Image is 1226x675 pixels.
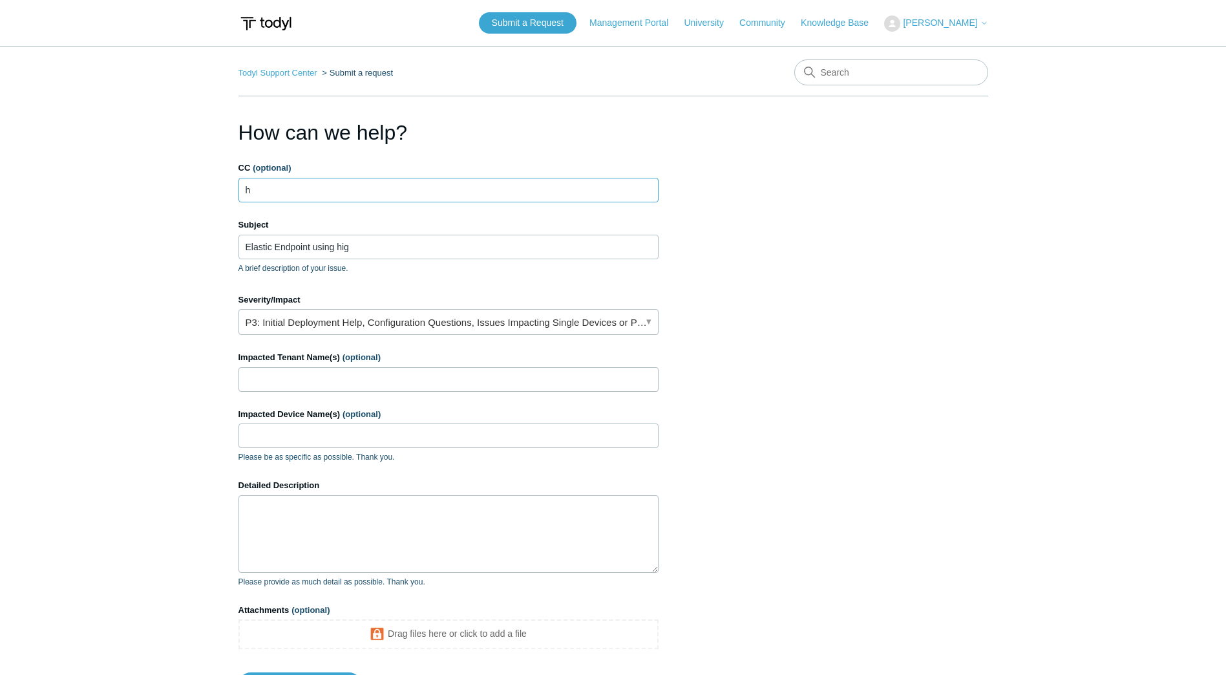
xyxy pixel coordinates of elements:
[794,59,988,85] input: Search
[291,605,330,615] span: (optional)
[238,68,320,78] li: Todyl Support Center
[684,16,736,30] a: University
[343,352,381,362] span: (optional)
[238,162,659,175] label: CC
[238,262,659,274] p: A brief description of your issue.
[238,451,659,463] p: Please be as specific as possible. Thank you.
[589,16,681,30] a: Management Portal
[238,68,317,78] a: Todyl Support Center
[238,576,659,588] p: Please provide as much detail as possible. Thank you.
[903,17,977,28] span: [PERSON_NAME]
[319,68,393,78] li: Submit a request
[238,219,659,231] label: Subject
[238,479,659,492] label: Detailed Description
[884,16,988,32] button: [PERSON_NAME]
[238,408,659,421] label: Impacted Device Name(s)
[238,351,659,364] label: Impacted Tenant Name(s)
[253,163,291,173] span: (optional)
[238,309,659,335] a: P3: Initial Deployment Help, Configuration Questions, Issues Impacting Single Devices or Past Out...
[343,409,381,419] span: (optional)
[801,16,882,30] a: Knowledge Base
[739,16,798,30] a: Community
[238,12,293,36] img: Todyl Support Center Help Center home page
[238,294,659,306] label: Severity/Impact
[238,604,659,617] label: Attachments
[479,12,576,34] a: Submit a Request
[238,117,659,148] h1: How can we help?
